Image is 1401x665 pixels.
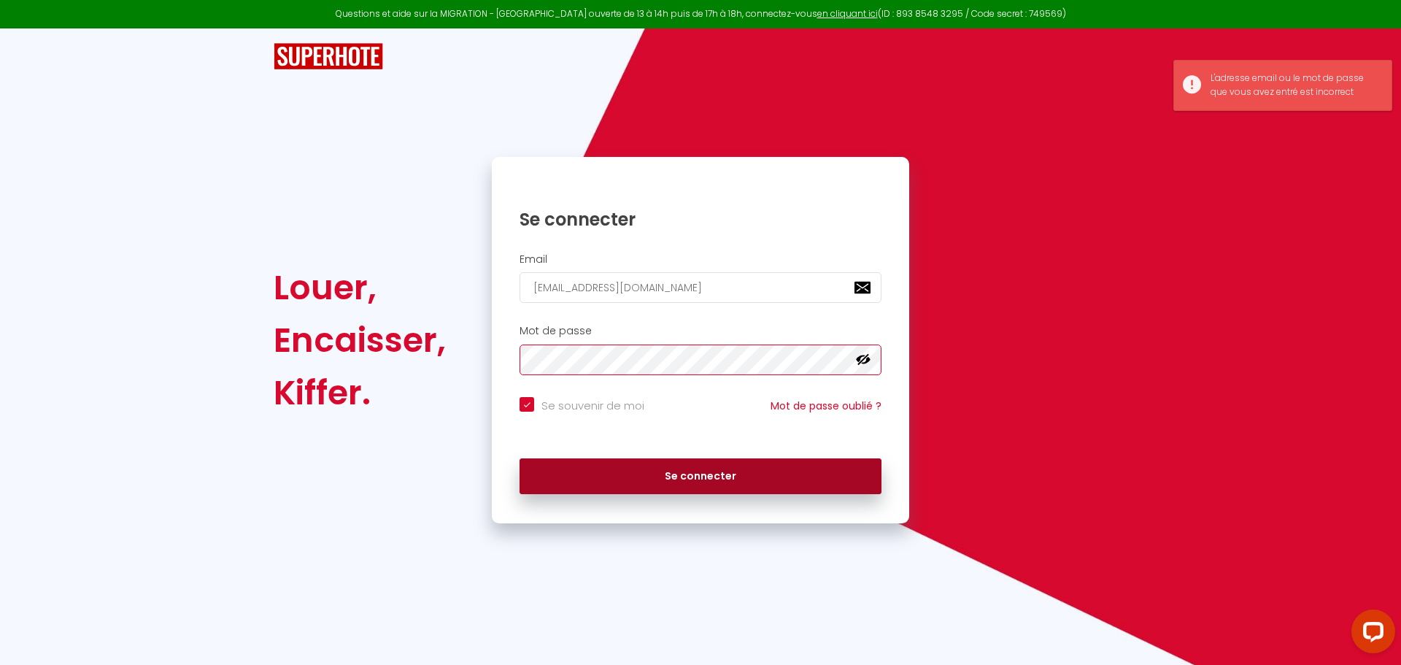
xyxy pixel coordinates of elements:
iframe: LiveChat chat widget [1340,604,1401,665]
a: en cliquant ici [817,7,878,20]
div: Kiffer. [274,366,446,419]
input: Ton Email [520,272,881,303]
h2: Email [520,253,881,266]
div: Encaisser, [274,314,446,366]
button: Se connecter [520,458,881,495]
img: SuperHote logo [274,43,383,70]
div: L'adresse email ou le mot de passe que vous avez entré est incorrect [1211,72,1377,99]
a: Mot de passe oublié ? [771,399,881,413]
h1: Se connecter [520,208,881,231]
h2: Mot de passe [520,325,881,337]
div: Louer, [274,261,446,314]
